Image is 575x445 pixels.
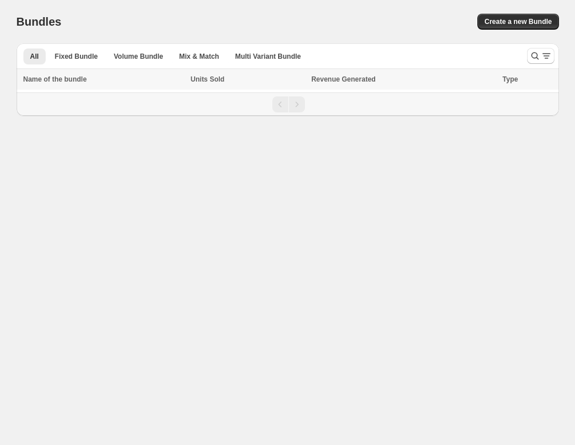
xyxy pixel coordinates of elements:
span: Volume Bundle [114,52,163,61]
span: Create a new Bundle [484,17,552,26]
span: All [30,52,39,61]
nav: Pagination [17,92,559,116]
div: Name of the bundle [23,74,184,85]
span: Units Sold [191,74,224,85]
button: Create a new Bundle [477,14,558,30]
button: Units Sold [191,74,236,85]
button: Search and filter results [527,48,554,64]
h1: Bundles [17,15,62,29]
div: Type [502,74,552,85]
span: Multi Variant Bundle [235,52,301,61]
span: Revenue Generated [311,74,376,85]
span: Fixed Bundle [55,52,98,61]
span: Mix & Match [179,52,219,61]
button: Revenue Generated [311,74,387,85]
